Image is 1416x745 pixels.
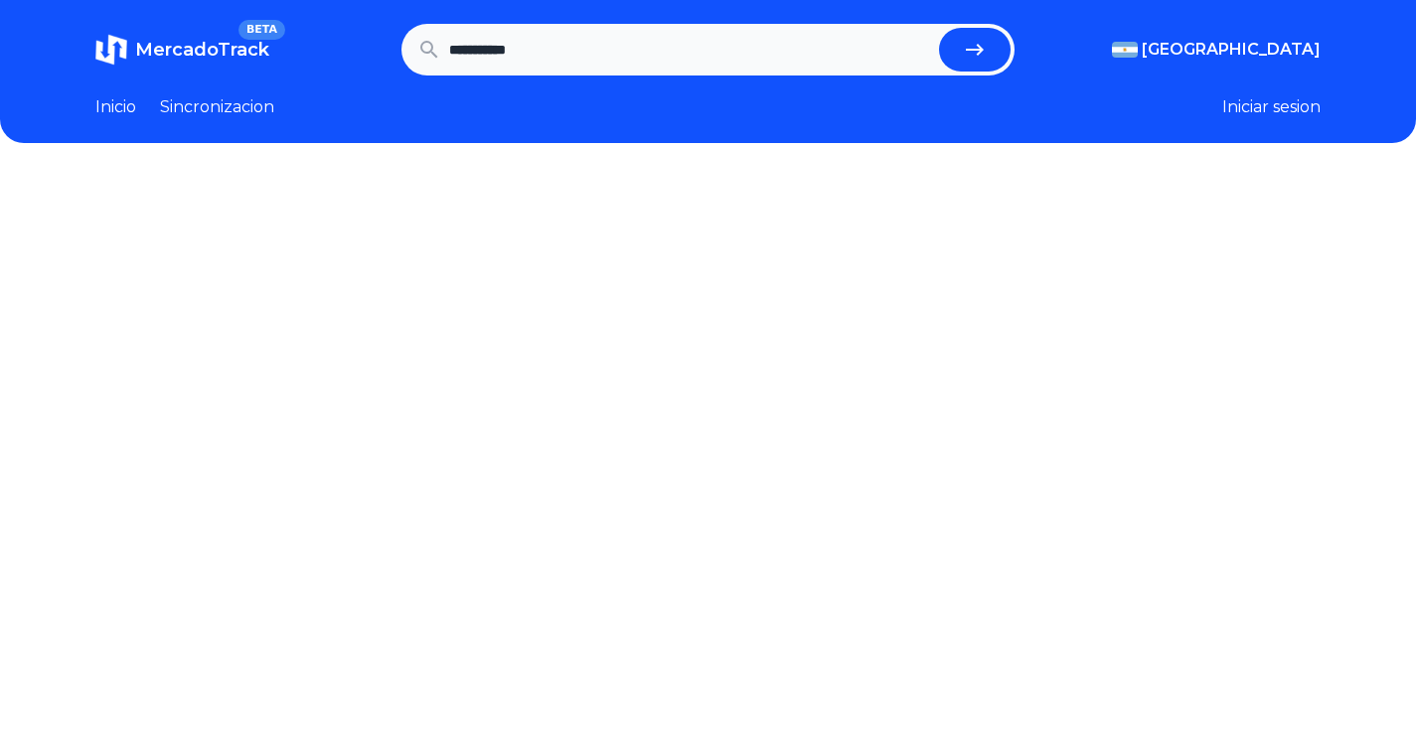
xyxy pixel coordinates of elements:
[238,20,285,40] span: BETA
[1112,38,1321,62] button: [GEOGRAPHIC_DATA]
[95,95,136,119] a: Inicio
[1142,38,1321,62] span: [GEOGRAPHIC_DATA]
[160,95,274,119] a: Sincronizacion
[1222,95,1321,119] button: Iniciar sesion
[95,34,269,66] a: MercadoTrackBETA
[1112,42,1138,58] img: Argentina
[135,39,269,61] span: MercadoTrack
[95,34,127,66] img: MercadoTrack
